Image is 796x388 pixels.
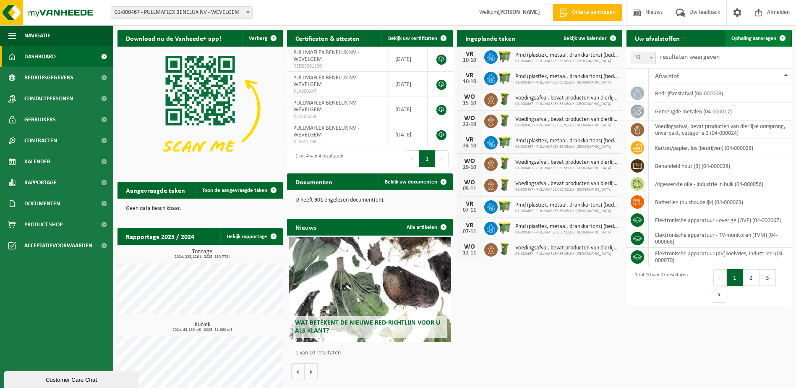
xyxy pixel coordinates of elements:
[122,322,283,332] h3: Kubiek
[24,88,73,109] span: Contactpersonen
[515,73,618,80] span: Pmd (plastiek, metaal, drankkartons) (bedrijven)
[461,244,478,250] div: WO
[461,158,478,165] div: WO
[515,230,618,235] span: 01-000467 - PULLMAFLEX BENELUX [GEOGRAPHIC_DATA]
[249,36,267,41] span: Verberg
[381,30,452,47] a: Bekijk uw certificaten
[461,250,478,256] div: 12-11
[293,63,382,70] span: RED25001130
[24,67,73,88] span: Bedrijfsgegevens
[461,165,478,170] div: 29-10
[24,193,60,214] span: Documenten
[515,102,618,107] span: 01-000467 - PULLMAFLEX BENELUX [GEOGRAPHIC_DATA]
[24,151,50,172] span: Kalender
[122,255,283,259] span: 2024: 225,126 t - 2025: 150,772 t
[743,269,759,286] button: 2
[660,54,720,60] label: resultaten weergeven
[461,94,478,100] div: WO
[289,237,451,342] a: Wat betekent de nieuwe RED-richtlijn voor u als klant?
[287,173,341,190] h2: Documenten
[389,47,428,72] td: [DATE]
[388,36,437,41] span: Bekijk uw certificaten
[389,97,428,122] td: [DATE]
[649,84,792,102] td: bedrijfsrestafval (04-000008)
[553,4,622,21] a: Offerte aanvragen
[400,219,452,236] a: Alle artikelen
[389,122,428,147] td: [DATE]
[117,182,193,198] h2: Aangevraagde taken
[24,172,57,193] span: Rapportage
[117,228,203,244] h2: Rapportage 2025 / 2024
[461,229,478,235] div: 07-11
[461,100,478,106] div: 15-10
[461,186,478,192] div: 05-11
[461,115,478,122] div: WO
[406,150,419,167] button: Previous
[498,156,512,170] img: WB-0060-HPE-GN-50
[498,220,512,235] img: WB-1100-HPE-GN-50
[570,8,618,17] span: Offerte aanvragen
[498,92,512,106] img: WB-0060-HPE-GN-50
[515,187,618,192] span: 01-000467 - PULLMAFLEX BENELUX [GEOGRAPHIC_DATA]
[515,223,618,230] span: Pmd (plastiek, metaal, drankkartons) (bedrijven)
[293,75,359,88] span: PULLMAFLEX BENELUX NV - WEVELGEM
[24,109,56,130] span: Gebruikers
[649,211,792,229] td: elektronische apparatuur - overige (OVE) (04-000067)
[389,72,428,97] td: [DATE]
[24,235,92,256] span: Acceptatievoorwaarden
[305,363,318,380] button: Volgende
[293,88,382,95] span: VLA900247
[291,149,343,168] div: 1 tot 4 van 4 resultaten
[515,166,618,171] span: 01-000467 - PULLMAFLEX BENELUX [GEOGRAPHIC_DATA]
[295,197,444,203] p: U heeft 901 ongelezen document(en).
[295,320,440,334] span: Wat betekent de nieuwe RED-richtlijn voor u als klant?
[649,121,792,139] td: voedingsafval, bevat producten van dierlijke oorsprong, onverpakt, categorie 3 (04-000024)
[436,150,449,167] button: Next
[461,201,478,207] div: VR
[713,286,726,303] button: Next
[419,150,436,167] button: 1
[498,49,512,63] img: WB-1100-HPE-GN-50
[461,58,478,63] div: 10-10
[725,30,791,47] a: Ophaling aanvragen
[117,30,230,46] h2: Download nu de Vanheede+ app!
[126,206,274,212] p: Geen data beschikbaar.
[498,178,512,192] img: WB-0060-HPE-GN-50
[293,50,359,63] span: PULLMAFLEX BENELUX NV - WEVELGEM
[295,350,448,356] p: 1 van 10 resultaten
[515,95,618,102] span: Voedingsafval, bevat producten van dierlijke oorsprong, onverpakt, categorie 3
[631,268,688,304] div: 1 tot 10 van 27 resultaten
[498,135,512,149] img: WB-1100-HPE-GN-50
[24,25,50,46] span: Navigatie
[759,269,776,286] button: 3
[649,139,792,157] td: karton/papier, los (bedrijven) (04-000026)
[515,202,618,209] span: Pmd (plastiek, metaal, drankkartons) (bedrijven)
[649,175,792,193] td: afgewerkte olie - industrie in bulk (04-000056)
[631,52,655,64] span: 10
[202,188,267,193] span: Toon de aangevraagde taken
[515,80,618,85] span: 01-000467 - PULLMAFLEX BENELUX [GEOGRAPHIC_DATA]
[196,182,282,199] a: Toon de aangevraagde taken
[293,139,382,145] span: VLA611796
[649,229,792,248] td: elektronische apparatuur - TV-monitoren (TVM) (04-000068)
[461,72,478,79] div: VR
[498,71,512,85] img: WB-1100-HPE-GN-50
[649,102,792,121] td: gemengde metalen (04-000017)
[515,252,618,257] span: 01-000467 - PULLMAFLEX BENELUX [GEOGRAPHIC_DATA]
[461,79,478,85] div: 10-10
[461,179,478,186] div: WO
[515,116,618,123] span: Voedingsafval, bevat producten van dierlijke oorsprong, onverpakt, categorie 3
[515,52,618,59] span: Pmd (plastiek, metaal, drankkartons) (bedrijven)
[122,328,283,332] span: 2024: 43,180 m3 - 2025: 31,860 m3
[515,138,618,144] span: Pmd (plastiek, metaal, drankkartons) (bedrijven)
[220,228,282,245] a: Bekijk rapportage
[631,52,656,64] span: 10
[293,113,382,120] span: VLA705259
[655,73,679,80] span: Afvalstof
[564,36,607,41] span: Bekijk uw kalender
[111,7,252,18] span: 01-000467 - PULLMAFLEX BENELUX NV - WEVELGEM
[515,209,618,214] span: 01-000467 - PULLMAFLEX BENELUX [GEOGRAPHIC_DATA]
[457,30,524,46] h2: Ingeplande taken
[649,193,792,211] td: batterijen (huishoudelijk) (04-000063)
